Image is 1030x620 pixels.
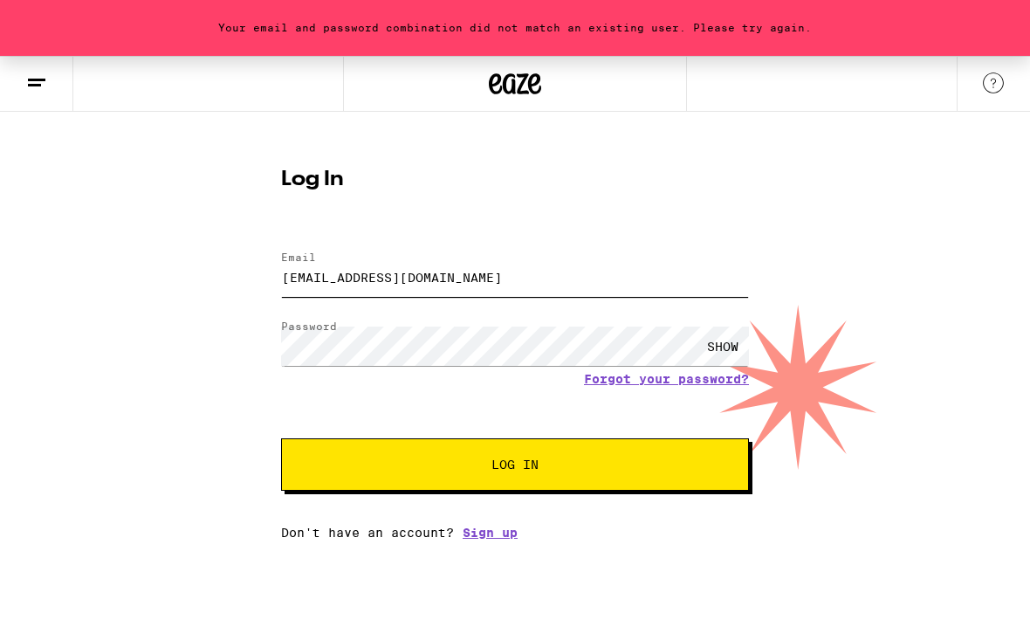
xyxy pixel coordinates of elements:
a: Sign up [463,526,518,540]
input: Email [281,258,749,297]
button: Log In [281,438,749,491]
div: SHOW [697,327,749,366]
label: Password [281,320,337,332]
h1: Log In [281,169,749,190]
a: Forgot your password? [584,372,749,386]
span: Hi. Need any help? [10,12,126,26]
span: Log In [491,458,539,471]
label: Email [281,251,316,263]
div: Don't have an account? [281,526,749,540]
